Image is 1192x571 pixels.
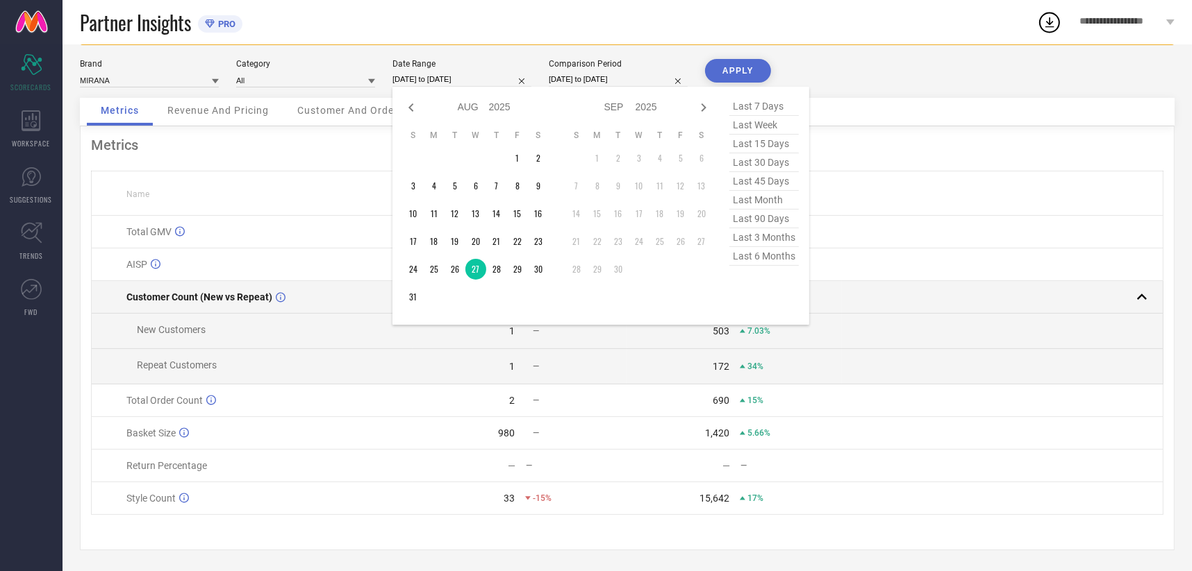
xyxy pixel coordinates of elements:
td: Thu Sep 18 2025 [649,203,670,224]
div: 1 [509,361,515,372]
td: Sat Aug 23 2025 [528,231,549,252]
td: Wed Aug 20 2025 [465,231,486,252]
td: Sat Aug 02 2025 [528,148,549,169]
span: — [533,326,539,336]
td: Fri Aug 15 2025 [507,203,528,224]
th: Monday [587,130,608,141]
td: Thu Sep 11 2025 [649,176,670,196]
td: Tue Sep 09 2025 [608,176,629,196]
div: Metrics [91,137,1164,153]
td: Thu Aug 14 2025 [486,203,507,224]
td: Tue Aug 26 2025 [445,259,465,280]
td: Thu Aug 28 2025 [486,259,507,280]
span: 17% [747,493,763,503]
span: Name [126,189,149,199]
td: Sun Aug 24 2025 [403,259,424,280]
span: -15% [533,493,552,503]
div: Previous month [403,99,420,116]
span: Partner Insights [80,8,191,37]
td: Sat Aug 09 2025 [528,176,549,196]
span: New Customers [137,324,206,335]
span: last 6 months [729,247,799,266]
td: Mon Aug 04 2025 [424,176,445,196]
div: Open download list [1037,10,1062,35]
input: Select comparison period [549,72,688,87]
td: Mon Sep 01 2025 [587,148,608,169]
td: Sun Sep 14 2025 [566,203,587,224]
th: Tuesday [608,130,629,141]
td: Sun Aug 10 2025 [403,203,424,224]
span: last 7 days [729,97,799,116]
span: 34% [747,361,763,371]
th: Sunday [403,130,424,141]
div: Category [236,59,375,69]
td: Wed Aug 06 2025 [465,176,486,196]
td: Sun Aug 03 2025 [403,176,424,196]
span: 7.03% [747,326,770,336]
td: Wed Sep 17 2025 [629,203,649,224]
span: SUGGESTIONS [10,194,53,205]
td: Fri Sep 26 2025 [670,231,691,252]
td: Mon Sep 29 2025 [587,259,608,280]
td: Sun Aug 31 2025 [403,287,424,307]
div: Comparison Period [549,59,688,69]
div: Next month [695,99,712,116]
td: Tue Aug 05 2025 [445,176,465,196]
button: APPLY [705,59,771,83]
span: last month [729,191,799,210]
div: — [508,460,515,471]
td: Tue Sep 16 2025 [608,203,629,224]
div: 172 [713,361,729,372]
div: 15,642 [700,493,729,504]
span: Style Count [126,493,176,504]
div: 1,420 [705,427,729,438]
td: Sun Sep 21 2025 [566,231,587,252]
div: 33 [504,493,515,504]
div: 1 [509,325,515,336]
div: — [722,460,730,471]
td: Tue Sep 30 2025 [608,259,629,280]
span: Customer And Orders [297,105,404,116]
td: Wed Sep 03 2025 [629,148,649,169]
span: WORKSPACE [13,138,51,148]
td: Sat Sep 13 2025 [691,176,712,196]
td: Fri Aug 08 2025 [507,176,528,196]
td: Thu Sep 04 2025 [649,148,670,169]
div: 2 [509,395,515,406]
td: Sun Sep 28 2025 [566,259,587,280]
span: last 45 days [729,172,799,191]
td: Thu Aug 07 2025 [486,176,507,196]
td: Tue Aug 19 2025 [445,231,465,252]
span: SCORECARDS [11,82,52,92]
span: FWD [25,307,38,317]
th: Wednesday [629,130,649,141]
td: Wed Sep 10 2025 [629,176,649,196]
div: 503 [713,325,729,336]
span: Revenue And Pricing [167,105,269,116]
span: PRO [215,19,235,29]
span: Total GMV [126,226,172,237]
td: Fri Aug 29 2025 [507,259,528,280]
span: last 90 days [729,210,799,228]
td: Fri Sep 12 2025 [670,176,691,196]
td: Mon Sep 15 2025 [587,203,608,224]
span: — [533,361,539,371]
div: — [740,461,841,470]
th: Thursday [649,130,670,141]
th: Tuesday [445,130,465,141]
td: Fri Aug 01 2025 [507,148,528,169]
td: Mon Sep 08 2025 [587,176,608,196]
td: Wed Sep 24 2025 [629,231,649,252]
span: last 15 days [729,135,799,153]
td: Wed Aug 13 2025 [465,203,486,224]
span: 5.66% [747,428,770,438]
td: Fri Sep 05 2025 [670,148,691,169]
th: Monday [424,130,445,141]
td: Wed Aug 27 2025 [465,259,486,280]
span: last week [729,116,799,135]
span: last 30 days [729,153,799,172]
span: Repeat Customers [137,359,217,370]
span: AISP [126,259,147,270]
th: Sunday [566,130,587,141]
td: Sat Aug 30 2025 [528,259,549,280]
